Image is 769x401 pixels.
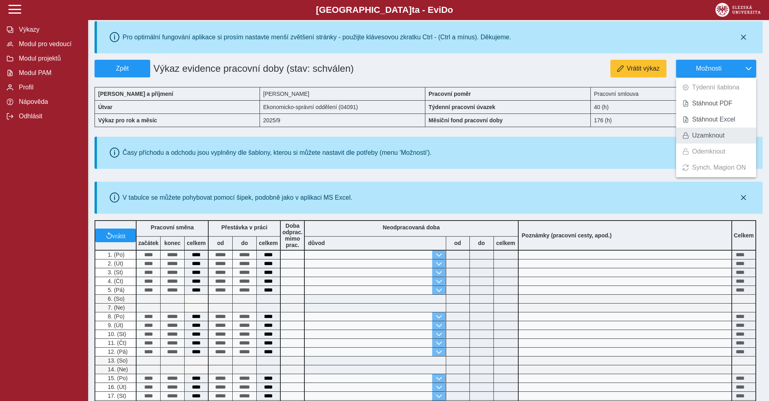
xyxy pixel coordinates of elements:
[112,232,126,239] span: vrátit
[233,240,256,246] b: do
[591,100,756,113] div: 40 (h)
[98,91,173,97] b: [PERSON_NAME] a příjmení
[692,100,733,107] span: Stáhnout PDF
[95,229,136,242] button: vrátit
[106,357,128,364] span: 13. (So)
[106,348,128,355] span: 12. (Pá)
[16,113,81,120] span: Odhlásit
[260,100,425,113] div: Ekonomicko-správní oddělení (04091)
[429,91,471,97] b: Pracovní poměr
[106,287,125,293] span: 5. (Pá)
[446,240,469,246] b: od
[151,224,193,231] b: Pracovní směna
[448,5,453,15] span: o
[692,132,725,139] span: Uzamknout
[429,104,495,110] b: Týdenní pracovní úvazek
[24,5,745,15] b: [GEOGRAPHIC_DATA] a - Evi
[106,260,123,267] span: 2. (Út)
[137,240,160,246] b: začátek
[123,194,352,201] div: V tabulce se můžete pohybovat pomocí šipek, podobně jako v aplikaci MS Excel.
[683,65,735,72] span: Možnosti
[106,331,126,337] span: 10. (St)
[150,60,373,77] h1: Výkaz evidence pracovní doby (stav: schválen)
[734,232,754,239] b: Celkem
[260,113,425,127] div: 2025/9
[106,251,125,258] span: 1. (Po)
[308,240,325,246] b: důvod
[106,340,127,346] span: 11. (Čt)
[16,26,81,33] span: Výkazy
[494,240,518,246] b: celkem
[106,375,128,381] span: 15. (Po)
[16,55,81,62] span: Modul projektů
[610,60,666,77] button: Vrátit výkaz
[106,304,125,311] span: 7. (Ne)
[106,278,123,284] span: 4. (Čt)
[95,60,150,77] button: Zpět
[106,296,125,302] span: 6. (So)
[591,113,756,127] div: 176 (h)
[16,98,81,105] span: Nápověda
[257,240,280,246] b: celkem
[627,65,660,72] span: Vrátit výkaz
[106,384,127,390] span: 16. (Út)
[676,60,741,77] button: Možnosti
[106,393,126,399] span: 17. (St)
[123,34,511,41] div: Pro optimální fungování aplikace si prosím nastavte menší zvětšení stránky - použijte klávesovou ...
[16,69,81,77] span: Modul PAM
[260,87,425,100] div: [PERSON_NAME]
[16,41,81,48] span: Modul pro vedoucí
[412,5,415,15] span: t
[123,149,432,156] div: Časy příchodu a odchodu jsou vyplněny dle šablony, kterou si můžete nastavit dle potřeby (menu 'M...
[209,240,232,246] b: od
[106,269,123,275] span: 3. (St)
[106,366,128,373] span: 14. (Ne)
[470,240,493,246] b: do
[98,104,113,110] b: Útvar
[715,3,761,17] img: logo_web_su.png
[383,224,440,231] b: Neodpracovaná doba
[98,65,147,72] span: Zpět
[429,117,503,124] b: Měsíční fond pracovní doby
[519,232,615,239] b: Poznámky (pracovní cesty, apod.)
[106,313,125,320] span: 8. (Po)
[161,240,184,246] b: konec
[282,223,303,248] b: Doba odprac. mimo prac.
[591,87,756,100] div: Pracovní smlouva
[16,84,81,91] span: Profil
[692,116,735,123] span: Stáhnout Excel
[221,224,267,231] b: Přestávka v práci
[441,5,447,15] span: D
[185,240,208,246] b: celkem
[106,322,123,328] span: 9. (Út)
[98,117,157,124] b: Výkaz pro rok a měsíc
